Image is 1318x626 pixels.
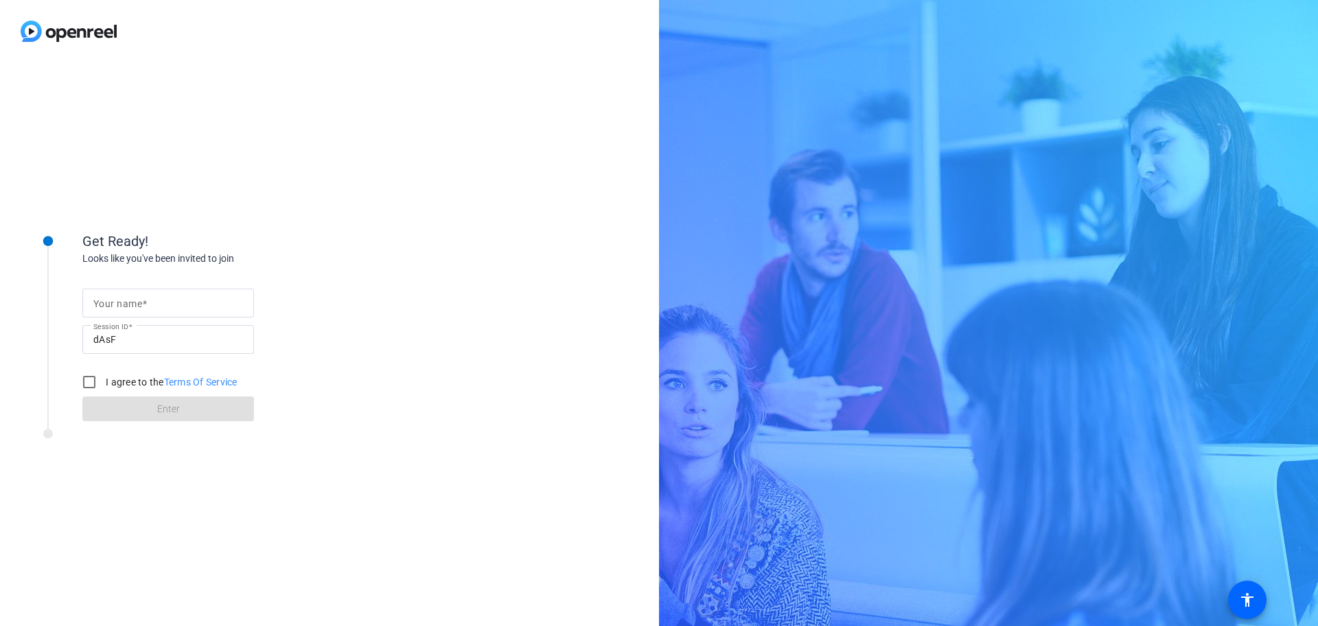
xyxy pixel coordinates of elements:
[93,322,128,331] mat-label: Session ID
[93,298,142,309] mat-label: Your name
[1239,592,1256,608] mat-icon: accessibility
[82,231,357,251] div: Get Ready!
[82,251,357,266] div: Looks like you've been invited to join
[164,377,238,388] a: Terms Of Service
[103,375,238,389] label: I agree to the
